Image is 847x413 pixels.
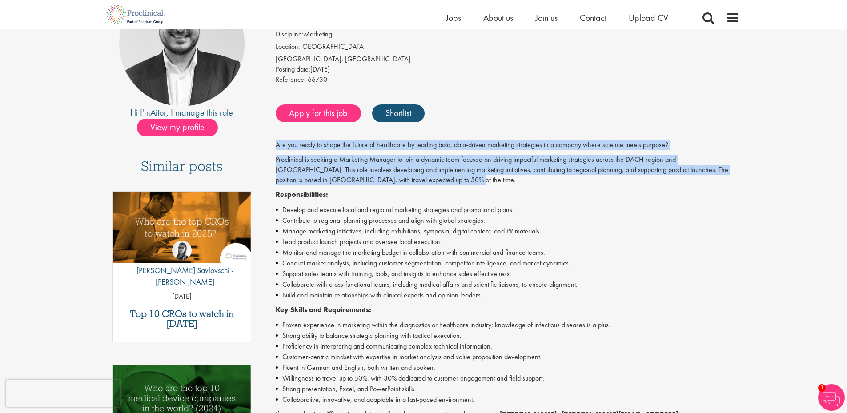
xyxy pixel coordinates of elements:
[580,12,606,24] a: Contact
[276,215,739,226] li: Contribute to regional planning processes and align with global strategies.
[276,373,739,384] li: Willingness to travel up to 50%, with 30% dedicated to customer engagement and field support.
[818,384,845,411] img: Chatbot
[6,380,120,407] iframe: reCAPTCHA
[308,75,327,84] span: 66730
[446,12,461,24] a: Jobs
[150,107,166,118] a: Aitor
[372,104,425,122] a: Shortlist
[276,64,739,75] div: [DATE]
[276,104,361,122] a: Apply for this job
[276,190,328,199] strong: Responsibilities:
[276,320,739,330] li: Proven experience in marketing within the diagnostics or healthcare industry; knowledge of infect...
[818,384,826,392] span: 1
[276,394,739,405] li: Collaborative, innovative, and adaptable in a fast-paced environment.
[276,330,739,341] li: Strong ability to balance strategic planning with tactical execution.
[276,305,371,314] strong: Key Skills and Requirements:
[276,29,304,40] label: Discipline:
[535,12,558,24] a: Join us
[276,42,739,54] li: [GEOGRAPHIC_DATA]
[276,362,739,373] li: Fluent in German and English, both written and spoken.
[276,341,739,352] li: Proficiency in interpreting and communicating complex technical information.
[113,241,251,292] a: Theodora Savlovschi - Wicks [PERSON_NAME] Savlovschi - [PERSON_NAME]
[113,265,251,287] p: [PERSON_NAME] Savlovschi - [PERSON_NAME]
[276,269,739,279] li: Support sales teams with training, tools, and insights to enhance sales effectiveness.
[108,106,256,119] div: Hi I'm , I manage this role
[276,75,306,85] label: Reference:
[276,42,300,52] label: Location:
[483,12,513,24] a: About us
[276,64,310,74] span: Posting date:
[141,159,223,180] h3: Similar posts
[276,140,739,150] p: Are you ready to shape the future of healthcare by leading bold, data-driven marketing strategies...
[276,247,739,258] li: Monitor and manage the marketing budget in collaboration with commercial and finance teams.
[629,12,668,24] a: Upload CV
[137,119,218,136] span: View my profile
[172,241,192,260] img: Theodora Savlovschi - Wicks
[276,352,739,362] li: Customer-centric mindset with expertise in market analysis and value proposition development.
[276,258,739,269] li: Conduct market analysis, including customer segmentation, competitor intelligence, and market dyn...
[276,226,739,237] li: Manage marketing initiatives, including exhibitions, symposia, digital content, and PR materials.
[117,309,247,329] a: Top 10 CROs to watch in [DATE]
[276,237,739,247] li: Lead product launch projects and oversee local execution.
[113,192,251,263] img: Top 10 CROs 2025 | Proclinical
[276,155,739,185] p: Proclinical is seeking a Marketing Manager to join a dynamic team focused on driving impactful ma...
[276,279,739,290] li: Collaborate with cross-functional teams, including medical affairs and scientific liaisons, to en...
[113,192,251,270] a: Link to a post
[276,54,739,64] div: [GEOGRAPHIC_DATA], [GEOGRAPHIC_DATA]
[276,204,739,215] li: Develop and execute local and regional marketing strategies and promotional plans.
[276,290,739,301] li: Build and maintain relationships with clinical experts and opinion leaders.
[276,29,739,42] li: Marketing
[276,384,739,394] li: Strong presentation, Excel, and PowerPoint skills.
[113,292,251,302] p: [DATE]
[137,120,227,132] a: View my profile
